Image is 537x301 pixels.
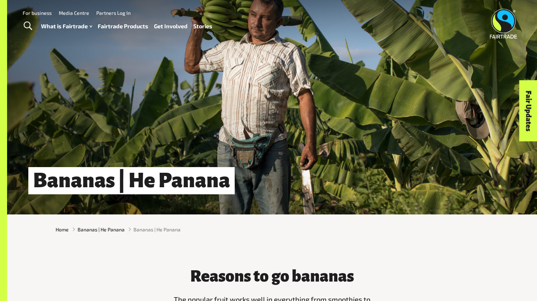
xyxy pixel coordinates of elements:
[19,17,36,35] a: Toggle Search
[28,167,235,194] h1: Bananas | He Panana
[133,226,181,233] span: Bananas | He Panana
[56,226,69,233] a: Home
[98,21,148,31] a: Fairtrade Products
[154,21,188,31] a: Get Involved
[96,10,131,16] a: Partners Log In
[166,267,378,285] h3: Reasons to go bananas
[59,10,89,16] a: Media Centre
[193,21,212,31] a: Stories
[490,9,517,39] img: Fairtrade Australia New Zealand logo
[23,10,52,16] a: For business
[41,21,92,31] a: What is Fairtrade
[78,226,125,233] a: Bananas | He Panana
